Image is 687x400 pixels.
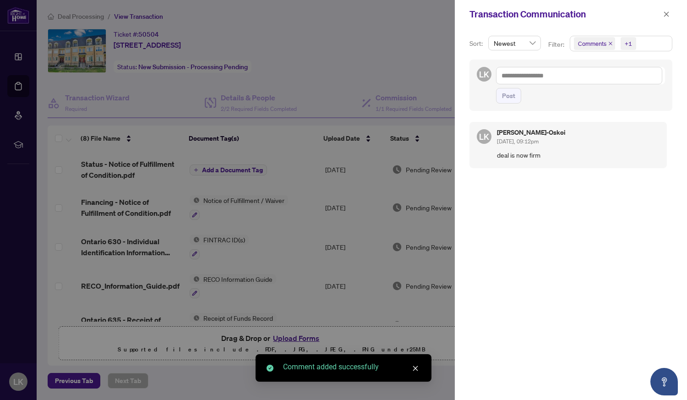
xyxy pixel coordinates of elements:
[497,138,539,145] span: [DATE], 09:12pm
[479,130,489,143] span: LK
[608,41,613,46] span: close
[412,365,419,372] span: close
[497,150,660,160] span: deal is now firm
[479,68,489,81] span: LK
[625,39,632,48] div: +1
[494,36,535,50] span: Newest
[497,129,566,136] h5: [PERSON_NAME]-Oskoi
[267,365,273,372] span: check-circle
[469,7,660,21] div: Transaction Communication
[469,38,485,49] p: Sort:
[283,362,420,373] div: Comment added successfully
[496,88,521,104] button: Post
[578,39,606,48] span: Comments
[663,11,670,17] span: close
[548,39,566,49] p: Filter:
[650,368,678,395] button: Open asap
[574,37,615,50] span: Comments
[410,363,420,373] a: Close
